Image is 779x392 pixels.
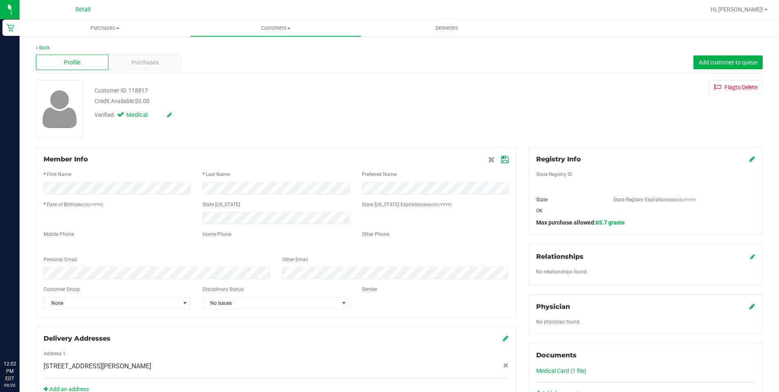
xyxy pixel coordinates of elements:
[536,171,572,178] label: State Registry ID
[362,231,389,238] label: Other Phone
[339,297,349,309] span: select
[206,171,230,178] label: Last Name
[536,368,586,374] a: Medical Card (1 file)
[536,253,583,260] span: Relationships
[132,58,158,67] span: Purchases
[36,45,50,51] a: Back
[180,297,190,309] span: select
[190,20,361,37] a: Customers
[613,196,695,203] label: State Registry Expiration
[38,88,81,130] img: user-icon.png
[202,201,240,208] label: State [US_STATE]
[44,350,67,357] label: Address 1:
[536,351,577,359] span: Documents
[693,55,763,69] button: Add customer to queue
[6,24,14,32] inline-svg: Retail
[44,231,74,238] label: Mobile Phone
[44,361,151,371] span: [STREET_ADDRESS][PERSON_NAME]
[667,198,695,202] span: (MM/DD/YYYY)
[191,24,361,32] span: Customers
[711,6,764,13] span: Hi, [PERSON_NAME]!
[95,111,172,120] div: Verified:
[536,268,588,275] label: No relationships found.
[44,155,88,163] span: Member Info
[44,256,77,263] label: Personal Email
[362,201,451,208] label: State [US_STATE] Expiration
[20,20,190,37] a: Purchases
[282,256,308,263] label: Other Email
[44,286,80,293] label: Customer Group
[202,231,231,238] label: Home Phone
[74,203,103,207] span: (MM/DD/YYYY)
[47,201,103,208] label: Date of Birth
[75,6,91,13] span: Retail
[530,196,607,203] div: State
[95,86,148,95] div: Customer ID: 118817
[709,80,763,94] button: Flagto Delete
[536,319,581,325] span: No physician found.
[530,207,607,214] div: OK
[20,24,190,32] span: Purchases
[596,219,625,226] span: 65.7 grams
[64,58,80,67] span: Profile
[135,98,150,104] span: $0.00
[425,24,469,32] span: Deliveries
[536,155,581,163] span: Registry Info
[202,286,244,293] label: Disciplinary Status
[361,20,532,37] a: Deliveries
[44,297,180,309] span: None
[203,297,339,309] span: No Issues
[95,97,452,106] div: Credit Available:
[536,219,625,226] span: Max purchase allowed:
[699,59,757,66] span: Add customer to queue
[8,327,33,351] iframe: Resource center
[362,286,377,293] label: Gender
[44,335,110,342] span: Delivery Addresses
[362,171,396,178] label: Preferred Name
[536,303,570,311] span: Physician
[423,203,451,207] span: (MM/DD/YYYY)
[4,382,16,388] p: 09/20
[126,111,159,120] span: Medical
[47,171,71,178] label: First Name
[4,360,16,382] p: 12:02 PM EDT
